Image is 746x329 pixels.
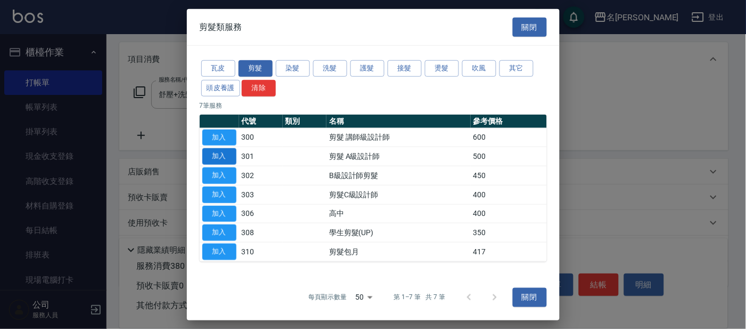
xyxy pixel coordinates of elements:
button: 燙髮 [425,60,459,77]
td: 310 [239,242,283,261]
td: 308 [239,223,283,243]
button: 剪髮 [239,60,273,77]
button: 清除 [242,80,276,97]
td: 400 [471,185,547,204]
td: 300 [239,128,283,147]
span: 剪髮類服務 [200,22,242,33]
p: 7 筆服務 [200,100,547,110]
td: 剪髮C級設計師 [326,185,470,204]
td: 303 [239,185,283,204]
button: 瓦皮 [201,60,235,77]
th: 類別 [283,114,326,128]
td: 剪髮 講師級設計師 [326,128,470,147]
td: 450 [471,166,547,185]
td: 350 [471,223,547,243]
td: 600 [471,128,547,147]
td: B級設計師剪髮 [326,166,470,185]
td: 高中 [326,204,470,223]
td: 學生剪髮(UP) [326,223,470,243]
button: 關閉 [513,17,547,37]
td: 301 [239,147,283,166]
th: 參考價格 [471,114,547,128]
button: 加入 [202,224,236,241]
button: 吹風 [462,60,496,77]
td: 306 [239,204,283,223]
button: 加入 [202,167,236,184]
div: 50 [351,283,376,312]
button: 加入 [202,244,236,260]
button: 接髮 [388,60,422,77]
button: 頭皮養護 [201,80,241,97]
button: 加入 [202,148,236,165]
button: 關閉 [513,287,547,307]
button: 加入 [202,205,236,222]
button: 護髮 [350,60,384,77]
p: 每頁顯示數量 [308,293,347,302]
th: 名稱 [326,114,470,128]
button: 洗髮 [313,60,347,77]
td: 400 [471,204,547,223]
td: 剪髮 A級設計師 [326,147,470,166]
button: 其它 [499,60,534,77]
p: 第 1–7 筆 共 7 筆 [394,293,445,302]
td: 剪髮包月 [326,242,470,261]
td: 417 [471,242,547,261]
button: 加入 [202,187,236,203]
td: 302 [239,166,283,185]
th: 代號 [239,114,283,128]
td: 500 [471,147,547,166]
button: 染髮 [276,60,310,77]
button: 加入 [202,129,236,146]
